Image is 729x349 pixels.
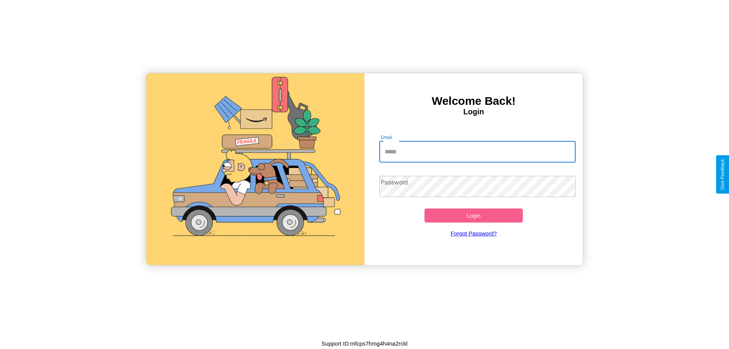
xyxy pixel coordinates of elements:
img: gif [146,73,364,265]
label: Email [381,134,393,141]
h4: Login [364,107,583,116]
a: Forgot Password? [376,223,572,244]
div: Give Feedback [720,159,725,190]
p: Support ID: mfcps7hmg4h4na2rckl [322,338,408,349]
button: Login [424,208,523,223]
h3: Welcome Back! [364,95,583,107]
